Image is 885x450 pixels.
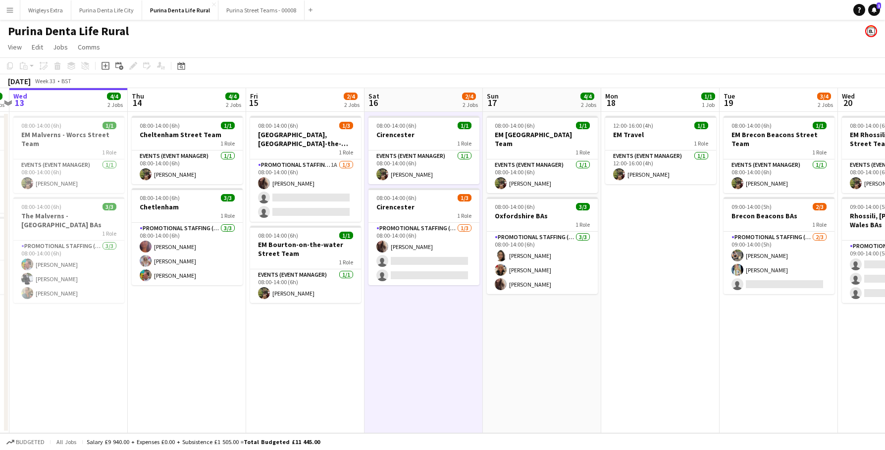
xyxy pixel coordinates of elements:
h3: EM Travel [605,130,716,139]
span: 15 [249,97,258,108]
button: Purina Street Teams - 00008 [218,0,305,20]
h3: Cirencester [368,130,479,139]
div: 12:00-16:00 (4h)1/1EM Travel1 RoleEvents (Event Manager)1/112:00-16:00 (4h)[PERSON_NAME] [605,116,716,184]
div: 2 Jobs [226,101,241,108]
span: 08:00-14:00 (6h) [140,122,180,129]
span: 3/3 [221,194,235,201]
span: 1 Role [220,212,235,219]
span: Sun [487,92,499,100]
span: 18 [604,97,618,108]
app-card-role: Events (Event Manager)1/108:00-14:00 (6h)[PERSON_NAME] [368,150,479,184]
span: Mon [605,92,618,100]
div: 2 Jobs [818,101,833,108]
span: 1 Role [457,212,471,219]
h3: EM Brecon Beacons Street Team [724,130,834,148]
button: Budgeted [5,437,46,448]
span: 08:00-14:00 (6h) [258,122,298,129]
span: 1/1 [339,232,353,239]
span: Week 33 [33,77,57,85]
span: Thu [132,92,144,100]
app-user-avatar: Bounce Activations Ltd [865,25,877,37]
app-card-role: Promotional Staffing (Brand Ambassadors)3/308:00-14:00 (6h)[PERSON_NAME][PERSON_NAME][PERSON_NAME] [13,241,124,303]
div: Salary £9 940.00 + Expenses £0.00 + Subsistence £1 505.00 = [87,438,320,446]
h3: Brecon Beacons BAs [724,211,834,220]
app-job-card: 08:00-14:00 (6h)1/1Cheltenham Street Team1 RoleEvents (Event Manager)1/108:00-14:00 (6h)[PERSON_N... [132,116,243,184]
span: 1 [877,2,881,9]
span: 08:00-14:00 (6h) [140,194,180,201]
app-job-card: 09:00-14:00 (5h)2/3Brecon Beacons BAs1 RolePromotional Staffing (Brand Ambassadors)2/309:00-14:00... [724,197,834,294]
span: 1 Role [694,140,708,147]
button: Purina Denta Life City [71,0,142,20]
span: Edit [32,43,43,51]
span: 17 [485,97,499,108]
h3: Cirencester [368,202,479,211]
span: Sat [368,92,379,100]
app-card-role: Promotional Staffing (Brand Ambassadors)2/309:00-14:00 (5h)[PERSON_NAME][PERSON_NAME] [724,232,834,294]
span: 4/4 [580,93,594,100]
span: 1/3 [458,194,471,201]
span: 08:00-14:00 (6h) [21,203,61,210]
span: 08:00-14:00 (6h) [376,194,416,201]
span: 3/4 [817,93,831,100]
div: 08:00-14:00 (6h)1/1EM Brecon Beacons Street Team1 RoleEvents (Event Manager)1/108:00-14:00 (6h)[P... [724,116,834,193]
div: 2 Jobs [344,101,360,108]
span: 1 Role [102,230,116,237]
span: 1 Role [102,149,116,156]
h3: EM Bourton-on-the-water Street Team [250,240,361,258]
app-card-role: Events (Event Manager)1/108:00-14:00 (6h)[PERSON_NAME] [132,150,243,184]
span: 4/4 [107,93,121,100]
app-job-card: 08:00-14:00 (6h)3/3Oxfordshire BAs1 RolePromotional Staffing (Brand Ambassadors)3/308:00-14:00 (6... [487,197,598,294]
app-job-card: 08:00-14:00 (6h)1/1EM Malverns - Worcs Street Team1 RoleEvents (Event Manager)1/108:00-14:00 (6h)... [13,116,124,193]
div: BST [61,77,71,85]
span: Budgeted [16,439,45,446]
span: 12:00-16:00 (4h) [613,122,653,129]
app-card-role: Promotional Staffing (Brand Ambassadors)3/308:00-14:00 (6h)[PERSON_NAME][PERSON_NAME][PERSON_NAME] [487,232,598,294]
span: 1 Role [575,149,590,156]
a: Comms [74,41,104,53]
span: 1 Role [339,149,353,156]
span: 19 [722,97,735,108]
span: Jobs [53,43,68,51]
span: Total Budgeted £11 445.00 [244,438,320,446]
span: 1 Role [575,221,590,228]
app-job-card: 08:00-14:00 (6h)1/3[GEOGRAPHIC_DATA], [GEOGRAPHIC_DATA]-the-water BAs1 RolePromotional Staffing (... [250,116,361,222]
span: 08:00-14:00 (6h) [495,122,535,129]
span: Wed [842,92,855,100]
button: Purina Denta Life Rural [142,0,218,20]
span: 3/3 [103,203,116,210]
app-job-card: 08:00-14:00 (6h)1/1Cirencester1 RoleEvents (Event Manager)1/108:00-14:00 (6h)[PERSON_NAME] [368,116,479,184]
span: 16 [367,97,379,108]
span: 2/4 [344,93,358,100]
h3: Cheltenham Street Team [132,130,243,139]
span: 1/1 [221,122,235,129]
app-card-role: Events (Event Manager)1/108:00-14:00 (6h)[PERSON_NAME] [250,269,361,303]
div: 1 Job [702,101,715,108]
app-job-card: 08:00-14:00 (6h)3/3Chetlenham1 RolePromotional Staffing (Brand Ambassadors)3/308:00-14:00 (6h)[PE... [132,188,243,285]
h3: The Malverns - [GEOGRAPHIC_DATA] BAs [13,211,124,229]
div: 08:00-14:00 (6h)1/1EM [GEOGRAPHIC_DATA] Team1 RoleEvents (Event Manager)1/108:00-14:00 (6h)[PERSO... [487,116,598,193]
h3: EM Malverns - Worcs Street Team [13,130,124,148]
app-card-role: Events (Event Manager)1/108:00-14:00 (6h)[PERSON_NAME] [724,159,834,193]
app-job-card: 08:00-14:00 (6h)1/1EM Bourton-on-the-water Street Team1 RoleEvents (Event Manager)1/108:00-14:00 ... [250,226,361,303]
span: Comms [78,43,100,51]
span: 08:00-14:00 (6h) [495,203,535,210]
button: Wrigleys Extra [20,0,71,20]
span: 20 [840,97,855,108]
h1: Purina Denta Life Rural [8,24,129,39]
app-card-role: Promotional Staffing (Brand Ambassadors)1A1/308:00-14:00 (6h)[PERSON_NAME] [250,159,361,222]
span: 09:00-14:00 (5h) [731,203,772,210]
span: 1/1 [701,93,715,100]
span: 1 Role [812,149,827,156]
app-card-role: Events (Event Manager)1/108:00-14:00 (6h)[PERSON_NAME] [487,159,598,193]
div: 2 Jobs [107,101,123,108]
span: 3/3 [576,203,590,210]
app-job-card: 08:00-14:00 (6h)1/3Cirencester1 RolePromotional Staffing (Brand Ambassadors)1/308:00-14:00 (6h)[P... [368,188,479,285]
span: 4/4 [225,93,239,100]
